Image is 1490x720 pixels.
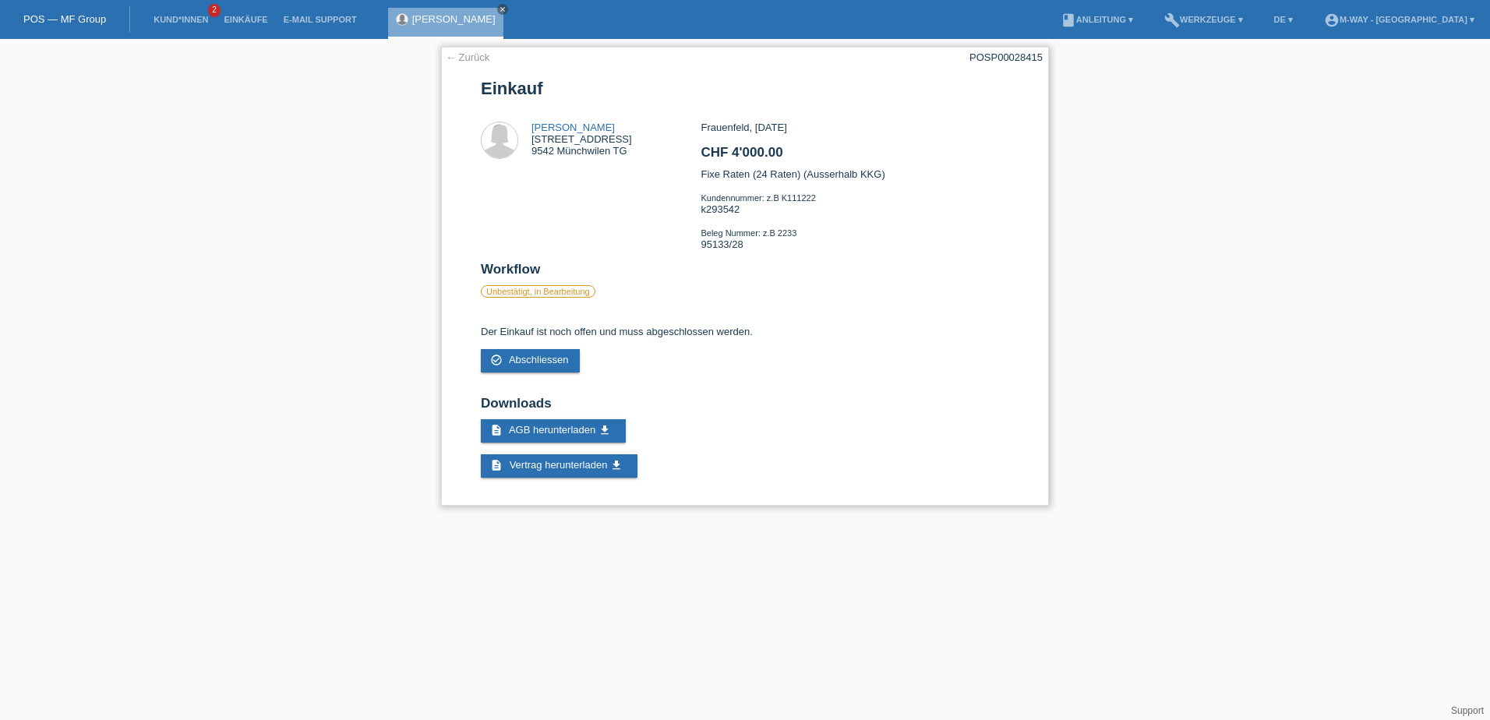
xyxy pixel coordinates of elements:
[598,424,611,436] i: get_app
[481,262,1009,285] h2: Workflow
[446,51,489,63] a: ← Zurück
[701,145,1008,168] h2: CHF 4'000.00
[701,228,796,238] span: Beleg Nummer: z.B 2233
[1053,15,1141,24] a: bookAnleitung ▾
[490,424,503,436] i: description
[1324,12,1340,28] i: account_circle
[531,122,615,133] a: [PERSON_NAME]
[509,354,569,365] span: Abschliessen
[216,15,275,24] a: Einkäufe
[490,354,503,366] i: check_circle_outline
[481,349,580,372] a: check_circle_outline Abschliessen
[276,15,365,24] a: E-Mail Support
[23,13,106,25] a: POS — MF Group
[481,326,1009,337] p: Der Einkauf ist noch offen und muss abgeschlossen werden.
[481,79,1009,98] h1: Einkauf
[969,51,1043,63] div: POSP00028415
[509,424,595,436] span: AGB herunterladen
[610,459,623,471] i: get_app
[481,396,1009,419] h2: Downloads
[1316,15,1482,24] a: account_circlem-way - [GEOGRAPHIC_DATA] ▾
[701,122,1008,262] div: Frauenfeld, [DATE] Fixe Raten (24 Raten) (Ausserhalb KKG) k293542 95133/28
[490,459,503,471] i: description
[1451,705,1484,716] a: Support
[208,4,221,17] span: 2
[146,15,216,24] a: Kund*innen
[481,454,637,478] a: description Vertrag herunterladen get_app
[1061,12,1076,28] i: book
[1266,15,1301,24] a: DE ▾
[701,193,815,203] span: Kundennummer: z.B K111222
[1156,15,1251,24] a: buildWerkzeuge ▾
[412,13,496,25] a: [PERSON_NAME]
[1164,12,1180,28] i: build
[531,122,632,157] div: [STREET_ADDRESS] 9542 Münchwilen TG
[497,4,508,15] a: close
[481,419,626,443] a: description AGB herunterladen get_app
[510,459,608,471] span: Vertrag herunterladen
[481,285,595,298] label: Unbestätigt, in Bearbeitung
[499,5,507,13] i: close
